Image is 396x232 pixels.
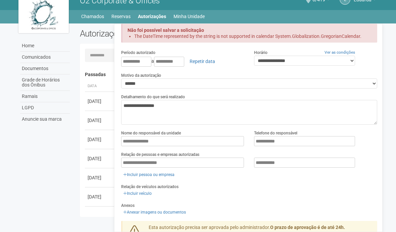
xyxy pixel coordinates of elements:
[128,27,204,33] strong: Não foi possível salvar a solicitação
[121,190,154,197] a: Incluir veículo
[121,171,177,178] a: Incluir pessoa ou empresa
[20,52,70,63] a: Comunicados
[121,209,188,216] a: Anexar imagens ou documentos
[270,225,345,230] strong: O prazo de aprovação é de até 24h.
[138,12,166,21] a: Autorizações
[121,184,179,190] label: Relação de veículos autorizados
[88,98,112,105] div: [DATE]
[254,130,297,136] label: Telefone do responsável
[121,202,135,209] label: Anexos
[20,63,70,74] a: Documentos
[111,12,131,21] a: Reservas
[121,50,155,56] label: Período autorizado
[88,193,112,200] div: [DATE]
[121,152,199,158] label: Relação de pessoas e empresas autorizadas
[20,114,70,125] a: Anuncie sua marca
[88,117,112,124] div: [DATE]
[85,72,373,77] h4: Passadas
[20,91,70,102] a: Ramais
[121,94,185,100] label: Detalhamento do que será realizado
[134,33,365,39] li: The DateTime represented by the string is not supported in calendar System.Globalization.Gregoria...
[85,81,115,92] th: Data
[121,130,181,136] label: Nome do responsável da unidade
[88,136,112,143] div: [DATE]
[88,155,112,162] div: [DATE]
[20,102,70,114] a: LGPD
[325,50,355,55] a: Ver as condições
[121,72,161,78] label: Motivo da autorização
[20,74,70,91] a: Grade de Horários dos Ônibus
[174,12,205,21] a: Minha Unidade
[81,12,104,21] a: Chamados
[254,50,267,56] label: Horário
[80,28,224,39] h2: Autorizações
[20,40,70,52] a: Home
[88,174,112,181] div: [DATE]
[185,56,219,67] a: Repetir data
[121,56,244,67] div: a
